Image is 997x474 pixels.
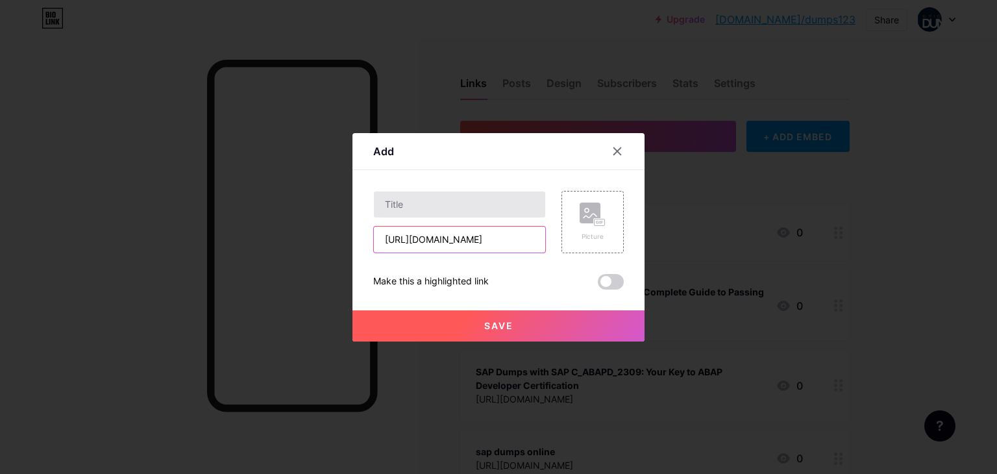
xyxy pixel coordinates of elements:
[484,320,513,331] span: Save
[373,274,489,290] div: Make this a highlighted link
[374,227,545,253] input: URL
[352,310,645,342] button: Save
[373,143,394,159] div: Add
[374,192,545,218] input: Title
[580,232,606,242] div: Picture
